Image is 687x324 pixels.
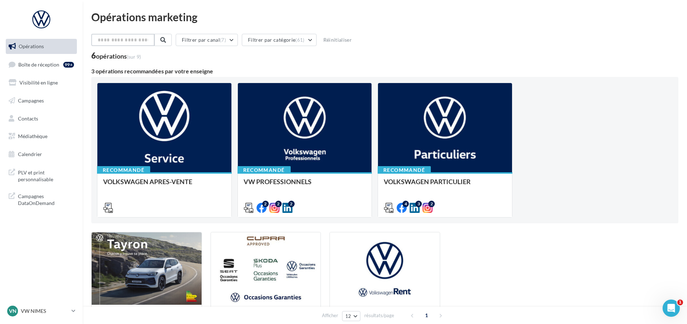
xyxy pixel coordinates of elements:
[244,178,312,186] span: VW PROFESSIONNELS
[242,34,317,46] button: Filtrer par catégorie(61)
[9,307,17,315] span: VN
[63,62,74,68] div: 99+
[288,201,295,207] div: 2
[275,201,282,207] div: 2
[4,188,78,210] a: Campagnes DataOnDemand
[97,166,150,174] div: Recommandé
[103,178,192,186] span: VOLKSWAGEN APRES-VENTE
[663,300,680,317] iframe: Intercom live chat
[4,129,78,144] a: Médiathèque
[342,311,360,321] button: 12
[322,312,338,319] span: Afficher
[345,313,351,319] span: 12
[428,201,435,207] div: 2
[18,115,38,121] span: Contacts
[364,312,394,319] span: résultats/page
[176,34,238,46] button: Filtrer par canal(7)
[18,61,59,67] span: Boîte de réception
[378,166,431,174] div: Recommandé
[91,52,141,60] div: 6
[402,201,409,207] div: 4
[4,75,78,90] a: Visibilité en ligne
[4,93,78,108] a: Campagnes
[6,304,77,318] a: VN VW NIMES
[4,165,78,186] a: PLV et print personnalisable
[21,307,69,315] p: VW NIMES
[19,43,44,49] span: Opérations
[18,133,47,139] span: Médiathèque
[18,151,42,157] span: Calendrier
[295,37,304,43] span: (61)
[91,12,678,22] div: Opérations marketing
[415,201,422,207] div: 3
[18,97,44,104] span: Campagnes
[220,37,226,43] span: (7)
[4,111,78,126] a: Contacts
[19,79,58,86] span: Visibilité en ligne
[18,168,74,183] span: PLV et print personnalisable
[18,191,74,207] span: Campagnes DataOnDemand
[262,201,269,207] div: 2
[96,53,141,59] div: opérations
[238,166,291,174] div: Recommandé
[321,36,355,44] button: Réinitialiser
[421,310,432,321] span: 1
[91,68,678,74] div: 3 opérations recommandées par votre enseigne
[677,300,683,305] span: 1
[4,39,78,54] a: Opérations
[127,54,141,60] span: (sur 9)
[384,178,471,186] span: VOLKSWAGEN PARTICULIER
[4,57,78,72] a: Boîte de réception99+
[4,147,78,162] a: Calendrier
